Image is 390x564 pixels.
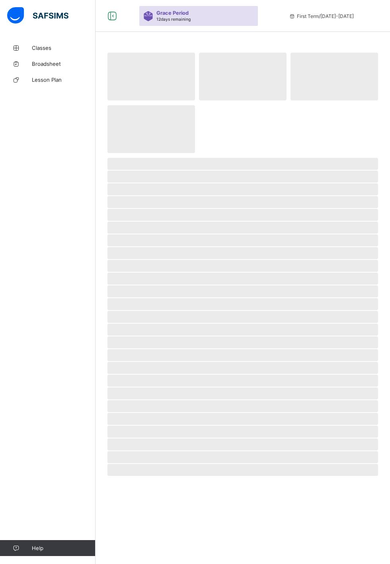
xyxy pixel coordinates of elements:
span: session/term information [289,13,354,19]
span: ‌ [107,349,378,361]
span: ‌ [107,158,378,170]
span: 12 days remaining [156,17,191,22]
span: Lesson Plan [32,77,96,83]
span: ‌ [107,105,195,153]
span: Help [32,545,95,551]
span: ‌ [107,324,378,336]
span: ‌ [107,375,378,387]
span: ‌ [107,285,378,297]
span: ‌ [107,426,378,438]
span: ‌ [107,273,378,285]
span: Grace Period [156,10,189,16]
span: ‌ [199,53,287,100]
span: ‌ [107,451,378,463]
span: ‌ [107,298,378,310]
span: ‌ [107,183,378,195]
img: sticker-purple.71386a28dfed39d6af7621340158ba97.svg [143,11,153,21]
span: ‌ [107,222,378,234]
span: ‌ [107,234,378,246]
span: ‌ [107,387,378,399]
span: ‌ [107,438,378,450]
span: ‌ [291,53,378,100]
span: ‌ [107,311,378,323]
span: Classes [32,45,96,51]
span: Broadsheet [32,61,96,67]
span: ‌ [107,171,378,183]
span: ‌ [107,336,378,348]
span: ‌ [107,196,378,208]
span: ‌ [107,53,195,100]
span: ‌ [107,247,378,259]
span: ‌ [107,362,378,374]
span: ‌ [107,413,378,425]
span: ‌ [107,400,378,412]
img: safsims [7,7,68,24]
span: ‌ [107,209,378,221]
span: ‌ [107,260,378,272]
span: ‌ [107,464,378,476]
